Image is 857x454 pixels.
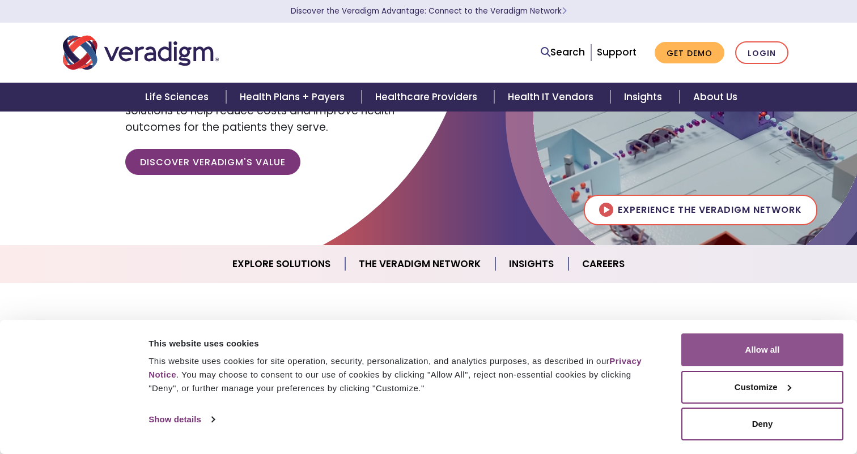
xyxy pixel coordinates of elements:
[568,250,638,279] a: Careers
[149,337,656,350] div: This website uses cookies
[735,41,788,65] a: Login
[610,83,679,112] a: Insights
[131,83,226,112] a: Life Sciences
[362,83,494,112] a: Healthcare Providers
[345,250,495,279] a: The Veradigm Network
[681,408,843,440] button: Deny
[541,45,585,60] a: Search
[63,34,219,71] img: Veradigm logo
[125,149,300,175] a: Discover Veradigm's Value
[125,87,417,135] span: Empowering our clients with trusted data, insights, and solutions to help reduce costs and improv...
[149,354,656,395] div: This website uses cookies for site operation, security, personalization, and analytics purposes, ...
[597,45,637,59] a: Support
[680,83,751,112] a: About Us
[562,6,567,16] span: Learn More
[681,333,843,366] button: Allow all
[291,6,567,16] a: Discover the Veradigm Advantage: Connect to the Veradigm NetworkLearn More
[219,250,345,279] a: Explore Solutions
[495,250,568,279] a: Insights
[655,42,724,64] a: Get Demo
[226,83,362,112] a: Health Plans + Payers
[494,83,610,112] a: Health IT Vendors
[149,411,214,428] a: Show details
[681,371,843,404] button: Customize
